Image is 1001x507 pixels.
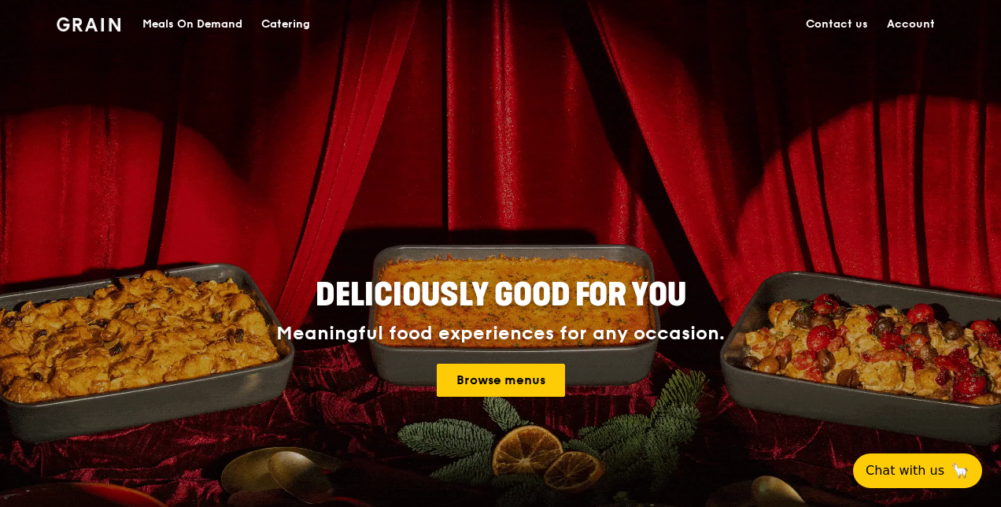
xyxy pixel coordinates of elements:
div: Meals On Demand [142,1,242,48]
img: Grain [57,17,120,31]
span: Chat with us [866,461,944,480]
span: Deliciously good for you [316,276,686,314]
a: Browse menus [437,364,565,397]
a: Contact us [796,1,877,48]
div: Catering [261,1,310,48]
button: Chat with us🦙 [853,453,982,488]
a: Account [877,1,944,48]
div: Meaningful food experiences for any occasion. [217,323,784,345]
span: 🦙 [951,461,970,480]
a: Catering [252,1,320,48]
